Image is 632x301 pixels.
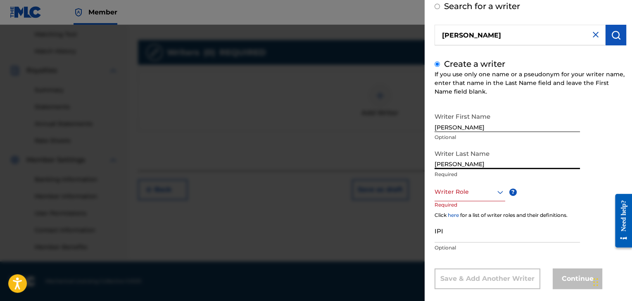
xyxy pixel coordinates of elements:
[609,188,632,254] iframe: Resource Center
[74,7,83,17] img: Top Rightsholder
[435,25,606,45] input: Search writer's name or IPI Number
[611,30,621,40] img: Search Works
[435,70,626,96] div: If you use only one name or a pseudonym for your writer name, enter that name in the Last Name fi...
[435,134,580,141] p: Optional
[448,212,459,218] a: here
[591,261,632,301] iframe: Chat Widget
[88,7,117,17] span: Member
[509,188,517,196] span: ?
[593,270,598,294] div: Drag
[444,59,505,69] label: Create a writer
[591,30,601,40] img: close
[435,244,580,252] p: Optional
[435,171,580,178] p: Required
[435,201,466,220] p: Required
[10,6,42,18] img: MLC Logo
[435,212,626,219] div: Click for a list of writer roles and their definitions.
